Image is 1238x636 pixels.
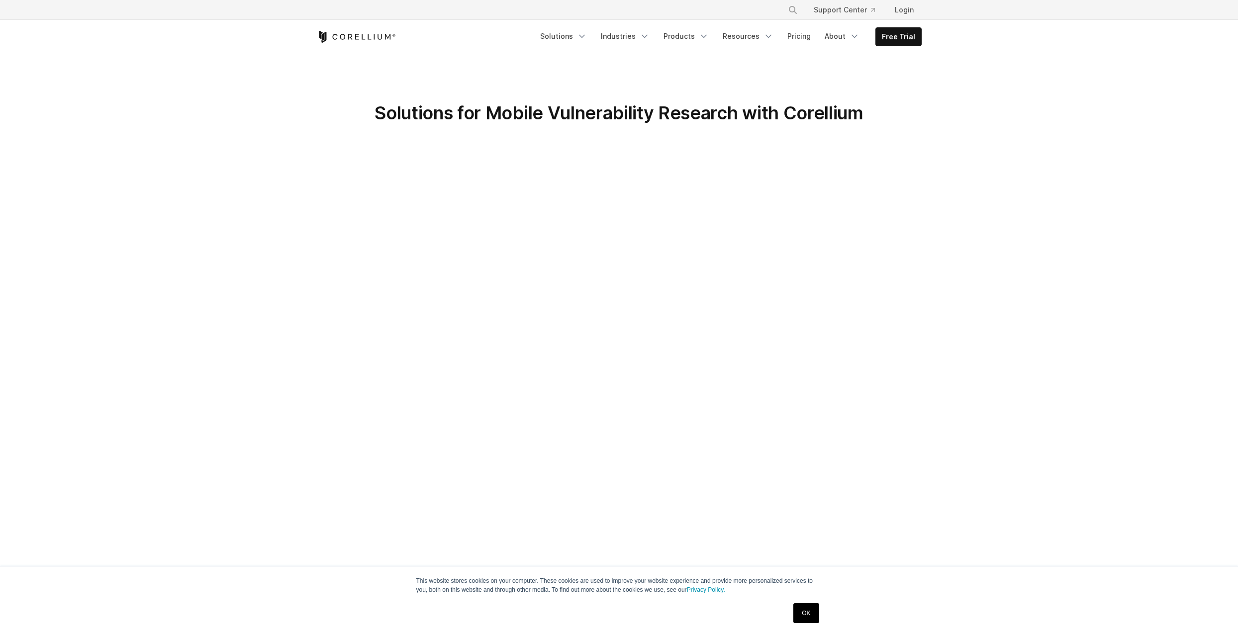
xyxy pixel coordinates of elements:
a: Industries [595,27,656,45]
a: Corellium Home [317,31,396,43]
a: Privacy Policy. [687,586,725,593]
button: Search [784,1,802,19]
div: Navigation Menu [776,1,922,19]
a: Products [658,27,715,45]
a: Solutions [534,27,593,45]
a: About [819,27,865,45]
a: Resources [717,27,779,45]
a: Support Center [806,1,883,19]
a: Free Trial [876,28,921,46]
a: Login [887,1,922,19]
a: Pricing [781,27,817,45]
div: Navigation Menu [534,27,922,46]
a: OK [793,603,819,623]
p: This website stores cookies on your computer. These cookies are used to improve your website expe... [416,576,822,594]
span: Solutions for Mobile Vulnerability Research with Corellium [375,102,863,124]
